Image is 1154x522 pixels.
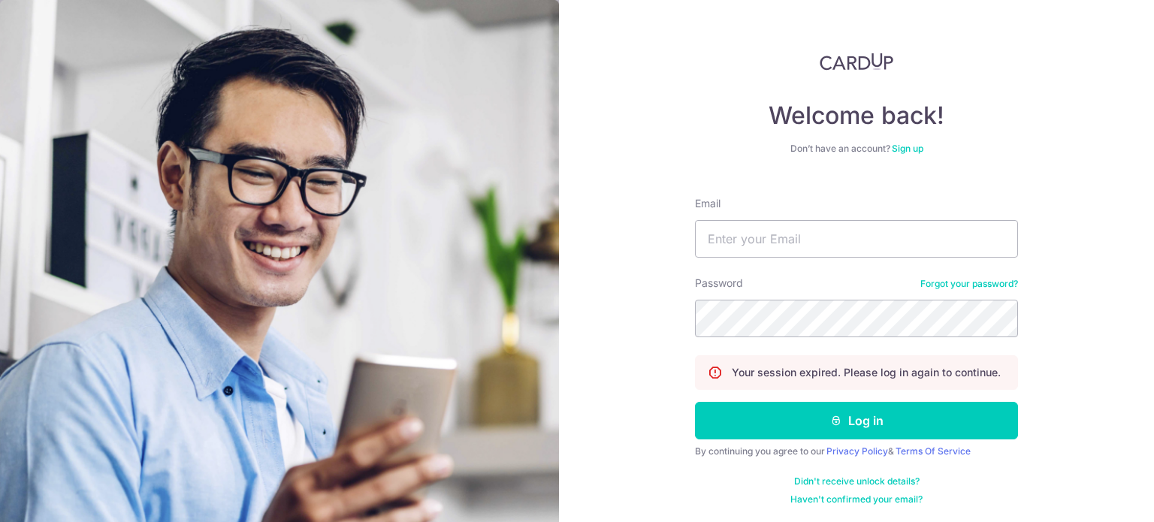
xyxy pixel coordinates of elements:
a: Privacy Policy [826,445,888,457]
div: Don’t have an account? [695,143,1018,155]
img: CardUp Logo [820,53,893,71]
label: Email [695,196,720,211]
a: Forgot your password? [920,278,1018,290]
p: Your session expired. Please log in again to continue. [732,365,1001,380]
a: Haven't confirmed your email? [790,493,923,505]
input: Enter your Email [695,220,1018,258]
a: Didn't receive unlock details? [794,475,920,487]
a: Sign up [892,143,923,154]
div: By continuing you agree to our & [695,445,1018,457]
label: Password [695,276,743,291]
a: Terms Of Service [896,445,971,457]
button: Log in [695,402,1018,439]
h4: Welcome back! [695,101,1018,131]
